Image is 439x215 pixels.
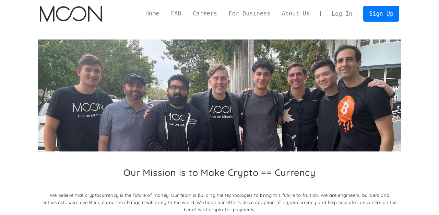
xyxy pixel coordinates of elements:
a: Sign Up [363,6,399,21]
p: We believe that cryptocurrency is the future of money. Our team is building the technologies to b... [38,192,402,213]
a: For Business [223,9,276,18]
a: Home [140,9,165,18]
a: FAQ [165,9,187,18]
img: Moon Logo [40,6,102,22]
a: Careers [187,9,223,18]
a: Log In [326,6,358,21]
a: About Us [276,9,316,18]
a: home [40,6,102,22]
h2: Our Mission is to Make Crypto == Currency [123,167,316,178]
